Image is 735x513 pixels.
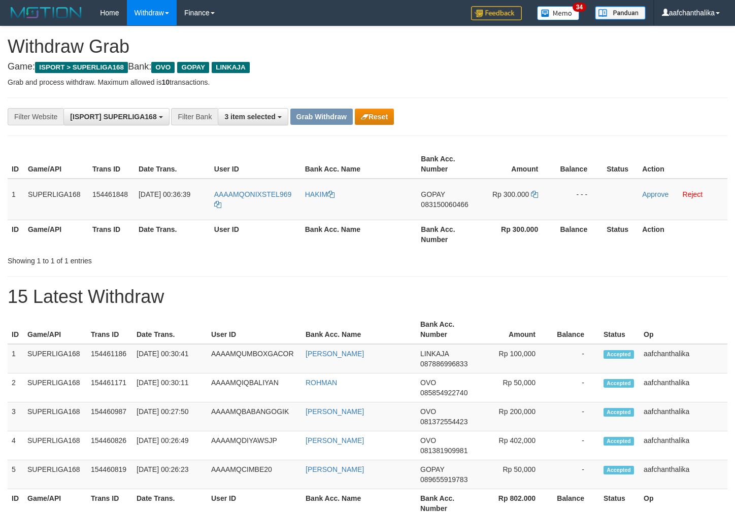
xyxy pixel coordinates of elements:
td: 154460987 [87,402,132,431]
span: Accepted [604,437,634,446]
td: - [551,344,599,373]
a: Copy 300000 to clipboard [531,190,538,198]
th: Game/API [24,220,88,249]
span: 3 item selected [224,113,275,121]
span: Copy 089655919783 to clipboard [420,475,467,484]
span: Copy 085854922740 to clipboard [420,389,467,397]
a: ROHMAN [306,379,337,387]
td: 154460819 [87,460,132,489]
th: ID [8,220,24,249]
td: - [551,373,599,402]
th: Bank Acc. Number [417,150,479,179]
th: Action [638,150,727,179]
td: SUPERLIGA168 [23,344,87,373]
td: [DATE] 00:30:41 [132,344,207,373]
td: SUPERLIGA168 [23,460,87,489]
th: Trans ID [87,315,132,344]
th: Bank Acc. Number [417,220,479,249]
img: Button%20Memo.svg [537,6,580,20]
td: 4 [8,431,23,460]
td: 5 [8,460,23,489]
th: Bank Acc. Number [416,315,478,344]
td: aafchanthalika [640,431,727,460]
span: Accepted [604,408,634,417]
span: Accepted [604,350,634,359]
td: [DATE] 00:30:11 [132,373,207,402]
th: User ID [210,150,301,179]
span: GOPAY [420,465,444,473]
th: Balance [553,220,603,249]
th: User ID [210,220,301,249]
button: Reset [355,109,394,125]
td: [DATE] 00:26:23 [132,460,207,489]
span: 154461848 [92,190,128,198]
span: LINKAJA [212,62,250,73]
td: - [551,460,599,489]
th: Bank Acc. Name [302,315,416,344]
th: Trans ID [88,150,135,179]
td: AAAAMQBABANGOGIK [207,402,302,431]
span: Copy 081372554423 to clipboard [420,418,467,426]
th: Balance [553,150,603,179]
th: Bank Acc. Name [301,150,417,179]
td: [DATE] 00:26:49 [132,431,207,460]
span: OVO [420,436,436,444]
td: Rp 402,000 [478,431,551,460]
a: [PERSON_NAME] [306,407,364,416]
td: SUPERLIGA168 [23,402,87,431]
td: aafchanthalika [640,373,727,402]
span: Rp 300.000 [492,190,529,198]
button: [ISPORT] SUPERLIGA168 [63,108,169,125]
div: Showing 1 to 1 of 1 entries [8,252,298,266]
h1: 15 Latest Withdraw [8,287,727,307]
span: Copy 087886996833 to clipboard [420,360,467,368]
span: GOPAY [421,190,445,198]
th: ID [8,150,24,179]
td: Rp 100,000 [478,344,551,373]
span: GOPAY [177,62,209,73]
td: SUPERLIGA168 [23,373,87,402]
td: 2 [8,373,23,402]
span: Copy 081381909981 to clipboard [420,447,467,455]
h1: Withdraw Grab [8,37,727,57]
a: Reject [683,190,703,198]
th: Game/API [23,315,87,344]
th: Status [603,220,638,249]
td: SUPERLIGA168 [23,431,87,460]
span: OVO [420,379,436,387]
td: [DATE] 00:27:50 [132,402,207,431]
span: LINKAJA [420,350,449,358]
span: [ISPORT] SUPERLIGA168 [70,113,156,121]
td: Rp 50,000 [478,460,551,489]
span: OVO [151,62,175,73]
div: Filter Website [8,108,63,125]
td: aafchanthalika [640,460,727,489]
td: 1 [8,344,23,373]
th: Status [599,315,640,344]
span: [DATE] 00:36:39 [139,190,190,198]
p: Grab and process withdraw. Maximum allowed is transactions. [8,77,727,87]
td: SUPERLIGA168 [24,179,88,220]
th: Date Trans. [135,150,210,179]
td: AAAAMQCIMBE20 [207,460,302,489]
img: MOTION_logo.png [8,5,85,20]
td: Rp 200,000 [478,402,551,431]
td: aafchanthalika [640,344,727,373]
th: Trans ID [88,220,135,249]
button: Grab Withdraw [290,109,353,125]
button: 3 item selected [218,108,288,125]
span: AAAAMQONIXSTEL969 [214,190,292,198]
a: [PERSON_NAME] [306,436,364,444]
th: Date Trans. [135,220,210,249]
td: - - - [553,179,603,220]
h4: Game: Bank: [8,62,727,72]
span: Copy 083150060466 to clipboard [421,200,468,209]
td: - [551,431,599,460]
td: AAAAMQIQBALIYAN [207,373,302,402]
span: ISPORT > SUPERLIGA168 [35,62,128,73]
td: AAAAMQDIYAWSJP [207,431,302,460]
th: Amount [478,315,551,344]
a: [PERSON_NAME] [306,350,364,358]
span: OVO [420,407,436,416]
td: 154461171 [87,373,132,402]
